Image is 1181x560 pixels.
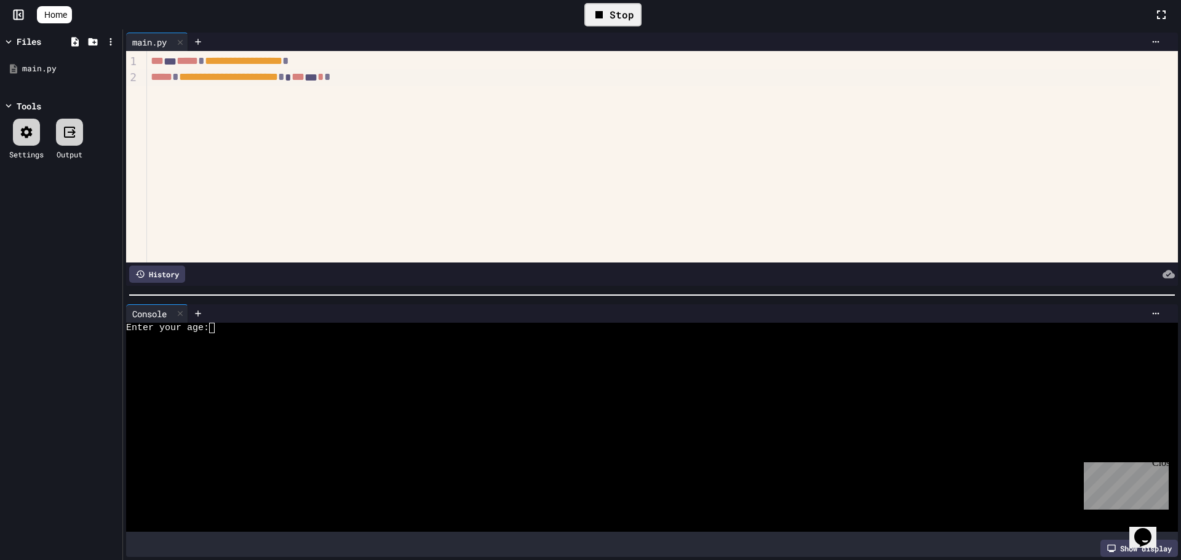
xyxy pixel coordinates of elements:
[9,149,44,160] div: Settings
[584,3,642,26] div: Stop
[44,9,67,21] span: Home
[126,307,173,320] div: Console
[126,304,188,323] div: Console
[17,100,41,112] div: Tools
[1079,457,1169,510] iframe: chat widget
[1129,511,1169,548] iframe: chat widget
[5,5,85,78] div: Chat with us now!Close
[126,53,138,69] div: 1
[126,69,138,86] div: 2
[1100,540,1178,557] div: Show display
[57,149,82,160] div: Output
[126,33,188,51] div: main.py
[22,63,118,75] div: main.py
[37,6,72,23] a: Home
[126,323,209,333] span: Enter your age:
[126,36,173,49] div: main.py
[129,266,185,283] div: History
[17,35,41,48] div: Files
